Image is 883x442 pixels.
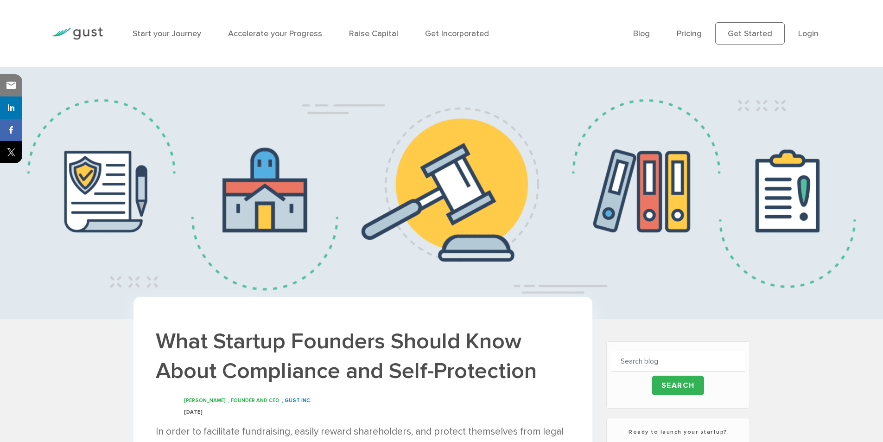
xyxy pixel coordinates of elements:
[798,29,819,38] a: Login
[184,409,203,415] span: [DATE]
[677,29,702,38] a: Pricing
[184,397,226,404] span: [PERSON_NAME]
[425,29,489,38] a: Get Incorporated
[228,29,322,38] a: Accelerate your Progress
[349,29,398,38] a: Raise Capital
[133,29,201,38] a: Start your Journey
[51,27,103,40] img: Gust Logo
[611,351,745,372] input: Search blog
[228,397,280,404] span: , Founder and CEO
[633,29,650,38] a: Blog
[715,22,785,45] a: Get Started
[611,428,745,436] h3: Ready to launch your startup?
[282,397,311,404] span: , GUST INC.
[156,327,570,386] h1: What Startup Founders Should Know About Compliance and Self-Protection
[652,376,705,395] input: Search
